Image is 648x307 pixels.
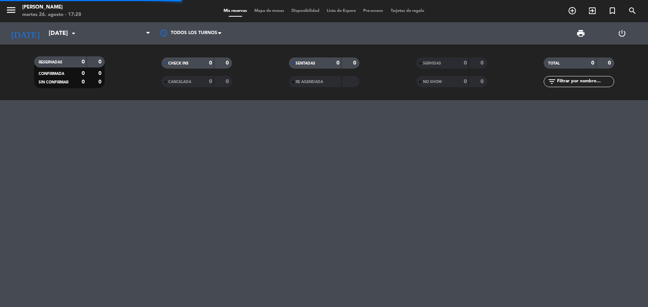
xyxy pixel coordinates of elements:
[82,59,85,65] strong: 0
[209,79,212,84] strong: 0
[588,6,597,15] i: exit_to_app
[353,60,358,66] strong: 0
[220,9,251,13] span: Mis reservas
[6,25,45,42] i: [DATE]
[608,60,612,66] strong: 0
[39,80,68,84] span: SIN CONFIRMAR
[423,80,442,84] span: NO SHOW
[618,29,626,38] i: power_settings_new
[576,29,585,38] span: print
[22,4,81,11] div: [PERSON_NAME]
[568,6,577,15] i: add_circle_outline
[6,4,17,16] i: menu
[69,29,78,38] i: arrow_drop_down
[82,79,85,85] strong: 0
[98,79,103,85] strong: 0
[39,60,62,64] span: RESERVADAS
[226,60,230,66] strong: 0
[359,9,387,13] span: Pre-acceso
[547,77,556,86] i: filter_list
[464,60,467,66] strong: 0
[323,9,359,13] span: Lista de Espera
[387,9,428,13] span: Tarjetas de regalo
[548,62,560,65] span: TOTAL
[251,9,288,13] span: Mapa de mesas
[168,62,189,65] span: CHECK INS
[591,60,594,66] strong: 0
[288,9,323,13] span: Disponibilidad
[608,6,617,15] i: turned_in_not
[6,4,17,18] button: menu
[464,79,467,84] strong: 0
[296,80,323,84] span: RE AGENDADA
[82,71,85,76] strong: 0
[98,71,103,76] strong: 0
[296,62,315,65] span: SENTADAS
[556,77,614,86] input: Filtrar por nombre...
[481,79,485,84] strong: 0
[22,11,81,19] div: martes 26. agosto - 17:28
[336,60,339,66] strong: 0
[98,59,103,65] strong: 0
[628,6,637,15] i: search
[168,80,191,84] span: CANCELADA
[423,62,441,65] span: SERVIDAS
[226,79,230,84] strong: 0
[39,72,64,76] span: CONFIRMADA
[601,22,642,44] div: LOG OUT
[481,60,485,66] strong: 0
[209,60,212,66] strong: 0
